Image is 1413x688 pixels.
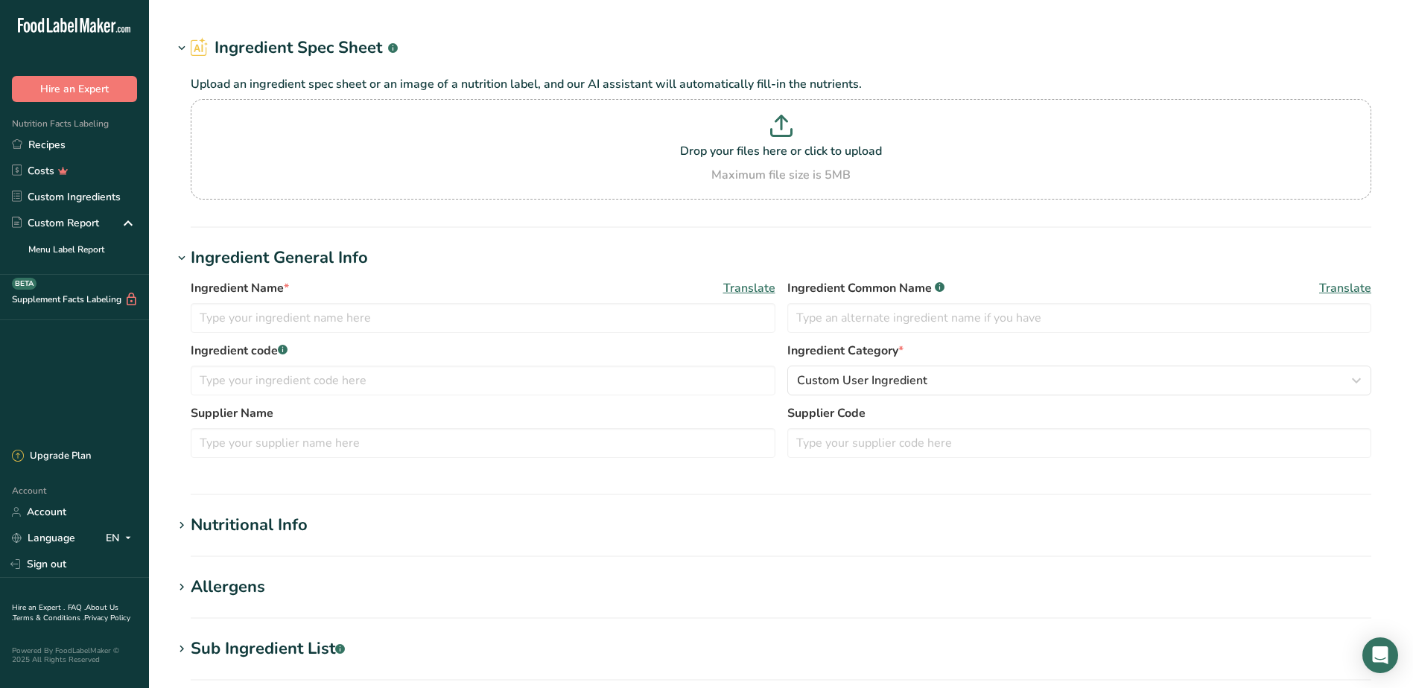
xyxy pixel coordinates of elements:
input: Type an alternate ingredient name if you have [787,303,1372,333]
div: Nutritional Info [191,513,308,538]
button: Custom User Ingredient [787,366,1372,395]
p: Upload an ingredient spec sheet or an image of a nutrition label, and our AI assistant will autom... [191,75,1371,93]
div: Custom Report [12,215,99,231]
a: Privacy Policy [84,613,130,623]
label: Ingredient code [191,342,775,360]
div: Powered By FoodLabelMaker © 2025 All Rights Reserved [12,646,137,664]
div: Ingredient General Info [191,246,368,270]
div: Upgrade Plan [12,449,91,464]
input: Type your ingredient code here [191,366,775,395]
label: Supplier Name [191,404,775,422]
input: Type your supplier code here [787,428,1372,458]
span: Ingredient Common Name [787,279,944,297]
a: Language [12,525,75,551]
a: Terms & Conditions . [13,613,84,623]
label: Supplier Code [787,404,1372,422]
div: EN [106,529,137,547]
input: Type your ingredient name here [191,303,775,333]
div: Allergens [191,575,265,599]
label: Ingredient Category [787,342,1372,360]
div: BETA [12,278,36,290]
p: Drop your files here or click to upload [194,142,1368,160]
a: Hire an Expert . [12,602,65,613]
div: Maximum file size is 5MB [194,166,1368,184]
span: Translate [723,279,775,297]
div: Open Intercom Messenger [1362,637,1398,673]
a: FAQ . [68,602,86,613]
span: Translate [1319,279,1371,297]
div: Sub Ingredient List [191,637,345,661]
a: About Us . [12,602,118,623]
span: Ingredient Name [191,279,289,297]
input: Type your supplier name here [191,428,775,458]
button: Hire an Expert [12,76,137,102]
h2: Ingredient Spec Sheet [191,36,398,60]
span: Custom User Ingredient [797,372,927,389]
